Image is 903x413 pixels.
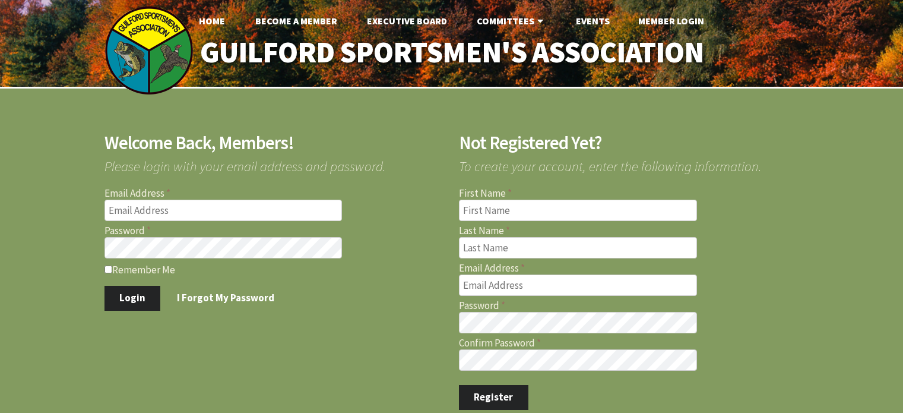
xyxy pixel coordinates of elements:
[459,237,697,258] input: Last Name
[104,134,445,152] h2: Welcome Back, Members!
[104,263,445,275] label: Remember Me
[459,134,799,152] h2: Not Registered Yet?
[104,152,445,173] span: Please login with your email address and password.
[459,188,799,198] label: First Name
[459,385,528,410] button: Register
[175,27,728,78] a: Guilford Sportsmen's Association
[162,286,290,311] a: I Forgot My Password
[459,275,697,296] input: Email Address
[104,266,112,273] input: Remember Me
[104,200,343,221] input: Email Address
[467,9,556,33] a: Committees
[357,9,457,33] a: Executive Board
[246,9,347,33] a: Become A Member
[104,188,445,198] label: Email Address
[104,286,161,311] button: Login
[459,338,799,348] label: Confirm Password
[459,200,697,221] input: First Name
[629,9,714,33] a: Member Login
[104,226,445,236] label: Password
[459,263,799,273] label: Email Address
[189,9,235,33] a: Home
[459,301,799,311] label: Password
[566,9,619,33] a: Events
[459,152,799,173] span: To create your account, enter the following information.
[459,226,799,236] label: Last Name
[104,6,194,95] img: logo_sm.png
